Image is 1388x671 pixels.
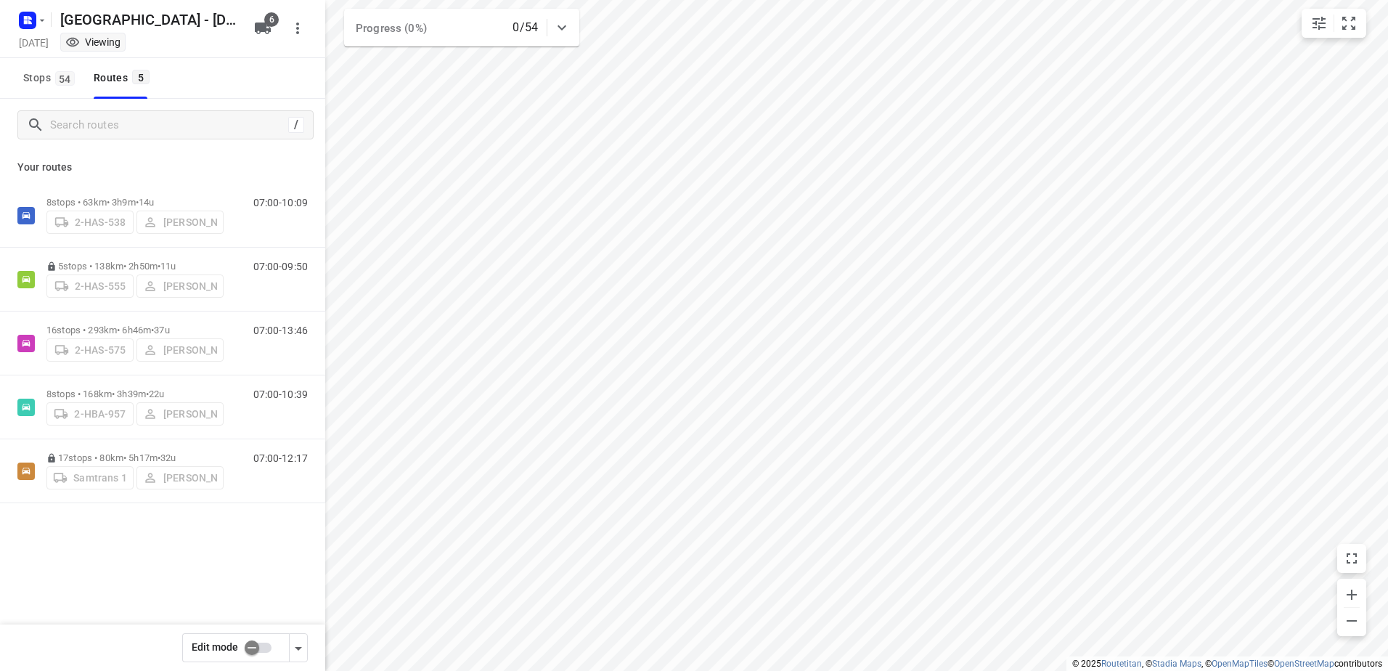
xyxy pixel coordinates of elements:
[46,261,224,272] p: 5 stops • 138km • 2h50m
[1302,9,1366,38] div: small contained button group
[1101,659,1142,669] a: Routetitan
[149,389,164,399] span: 22u
[1334,9,1363,38] button: Fit zoom
[50,114,288,137] input: Search routes
[290,638,307,656] div: Driver app settings
[139,197,154,208] span: 14u
[253,197,308,208] p: 07:00-10:09
[1072,659,1382,669] li: © 2025 , © , © © contributors
[151,325,154,335] span: •
[253,325,308,336] p: 07:00-13:46
[1152,659,1201,669] a: Stadia Maps
[248,14,277,43] button: 6
[154,325,169,335] span: 37u
[192,641,238,653] span: Edit mode
[1305,9,1334,38] button: Map settings
[356,22,427,35] span: Progress (0%)
[46,389,224,399] p: 8 stops • 168km • 3h39m
[132,70,150,84] span: 5
[288,117,304,133] div: /
[94,69,154,87] div: Routes
[46,197,224,208] p: 8 stops • 63km • 3h9m
[55,71,75,86] span: 54
[283,14,312,43] button: More
[1274,659,1334,669] a: OpenStreetMap
[253,261,308,272] p: 07:00-09:50
[158,261,160,272] span: •
[23,69,79,87] span: Stops
[253,452,308,464] p: 07:00-12:17
[513,19,538,36] p: 0/54
[160,452,176,463] span: 32u
[344,9,579,46] div: Progress (0%)0/54
[253,389,308,400] p: 07:00-10:39
[65,35,121,49] div: You are currently in view mode. To make any changes, go to edit project.
[160,261,176,272] span: 11u
[264,12,279,27] span: 6
[146,389,149,399] span: •
[46,325,224,335] p: 16 stops • 293km • 6h46m
[1212,659,1267,669] a: OpenMapTiles
[158,452,160,463] span: •
[46,452,224,463] p: 17 stops • 80km • 5h17m
[17,160,308,175] p: Your routes
[136,197,139,208] span: •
